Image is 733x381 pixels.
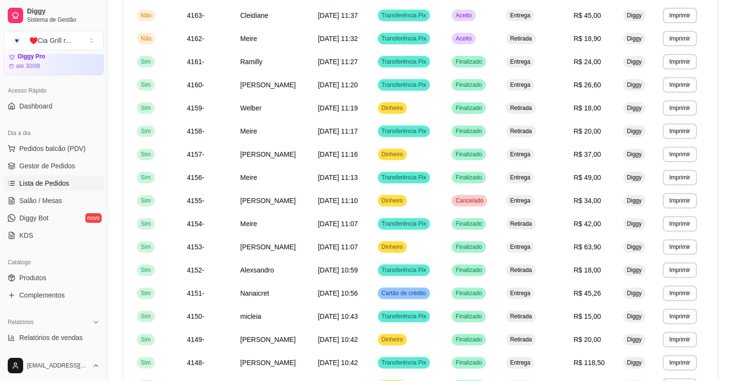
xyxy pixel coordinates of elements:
span: Lista de Pedidos [19,178,69,188]
span: [DATE] 11:27 [318,58,358,66]
a: Gestor de Pedidos [4,158,104,174]
span: [PERSON_NAME] [240,197,295,204]
span: Sistema de Gestão [27,16,100,24]
span: R$ 63,90 [573,243,601,251]
span: 4160- [187,81,204,89]
span: Aceito [453,35,473,42]
span: Retirada [508,35,533,42]
span: R$ 20,00 [573,127,601,135]
span: Transferência Pix [380,266,428,274]
a: KDS [4,228,104,243]
button: Imprimir [663,54,697,69]
span: Sim [139,220,153,228]
span: 4156- [187,174,204,181]
span: Relatórios de vendas [19,333,83,342]
span: Retirada [508,313,533,320]
span: R$ 24,00 [573,58,601,66]
span: R$ 37,00 [573,150,601,158]
span: 4152- [187,266,204,274]
span: Diggy [625,289,644,297]
span: [DATE] 11:16 [318,150,358,158]
span: R$ 45,26 [573,289,601,297]
button: Imprimir [663,309,697,324]
span: Ramilly [240,58,262,66]
span: [DATE] 11:20 [318,81,358,89]
button: Imprimir [663,239,697,255]
span: Transferência Pix [380,127,428,135]
a: Relatório de clientes [4,347,104,363]
span: Salão / Mesas [19,196,62,205]
button: [EMAIL_ADDRESS][DOMAIN_NAME] [4,354,104,377]
span: [DATE] 10:59 [318,266,358,274]
span: 4161- [187,58,204,66]
span: Não [139,35,153,42]
span: [DATE] 10:42 [318,359,358,367]
button: Imprimir [663,355,697,370]
span: Transferência Pix [380,174,428,181]
span: Diggy [625,313,644,320]
button: Imprimir [663,8,697,23]
span: Finalizado [453,81,484,89]
a: Salão / Mesas [4,193,104,208]
span: 4149- [187,336,204,343]
span: Diggy [625,266,644,274]
span: [PERSON_NAME] [240,336,295,343]
span: [EMAIL_ADDRESS][DOMAIN_NAME] [27,362,88,369]
span: Diggy [625,127,644,135]
span: Transferência Pix [380,81,428,89]
span: Diggy [625,35,644,42]
span: 4155- [187,197,204,204]
article: até 30/08 [16,62,40,70]
span: Meire [240,220,257,228]
span: Diggy [625,359,644,367]
span: KDS [19,231,33,240]
span: 4153- [187,243,204,251]
span: Diggy [625,104,644,112]
span: Dashboard [19,101,53,111]
div: Dia a dia [4,125,104,141]
span: Finalizado [453,150,484,158]
span: Finalizado [453,313,484,320]
span: Cleidiane [240,12,268,19]
span: Cartão de crédito [380,289,428,297]
span: Sim [139,289,153,297]
span: Dinheiro [380,336,405,343]
a: DiggySistema de Gestão [4,4,104,27]
span: Welber [240,104,261,112]
span: Diggy Bot [19,213,49,223]
span: Relatórios [8,318,34,326]
span: Finalizado [453,266,484,274]
span: Transferência Pix [380,359,428,367]
span: Entrega [508,359,532,367]
span: Diggy [27,7,100,16]
a: Diggy Botnovo [4,210,104,226]
a: Diggy Proaté 30/08 [4,48,104,75]
span: 4162- [187,35,204,42]
span: R$ 15,00 [573,313,601,320]
span: R$ 118,50 [573,359,605,367]
span: 4148- [187,359,204,367]
span: Sim [139,243,153,251]
div: ♥️Cia Grill r ... [29,36,71,45]
span: Transferência Pix [380,12,428,19]
span: Diggy [625,336,644,343]
span: R$ 42,00 [573,220,601,228]
span: Nanaicret [240,289,269,297]
a: Complementos [4,287,104,303]
button: Select a team [4,31,104,50]
span: ♥ [12,36,22,45]
button: Imprimir [663,193,697,208]
span: Não [139,12,153,19]
span: Sim [139,313,153,320]
span: [DATE] 11:17 [318,127,358,135]
span: Transferência Pix [380,313,428,320]
div: Acesso Rápido [4,83,104,98]
span: Diggy [625,220,644,228]
span: Meire [240,35,257,42]
span: 4157- [187,150,204,158]
span: Transferência Pix [380,58,428,66]
span: Dinheiro [380,104,405,112]
span: 4154- [187,220,204,228]
span: Diggy [625,174,644,181]
span: Diggy [625,150,644,158]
